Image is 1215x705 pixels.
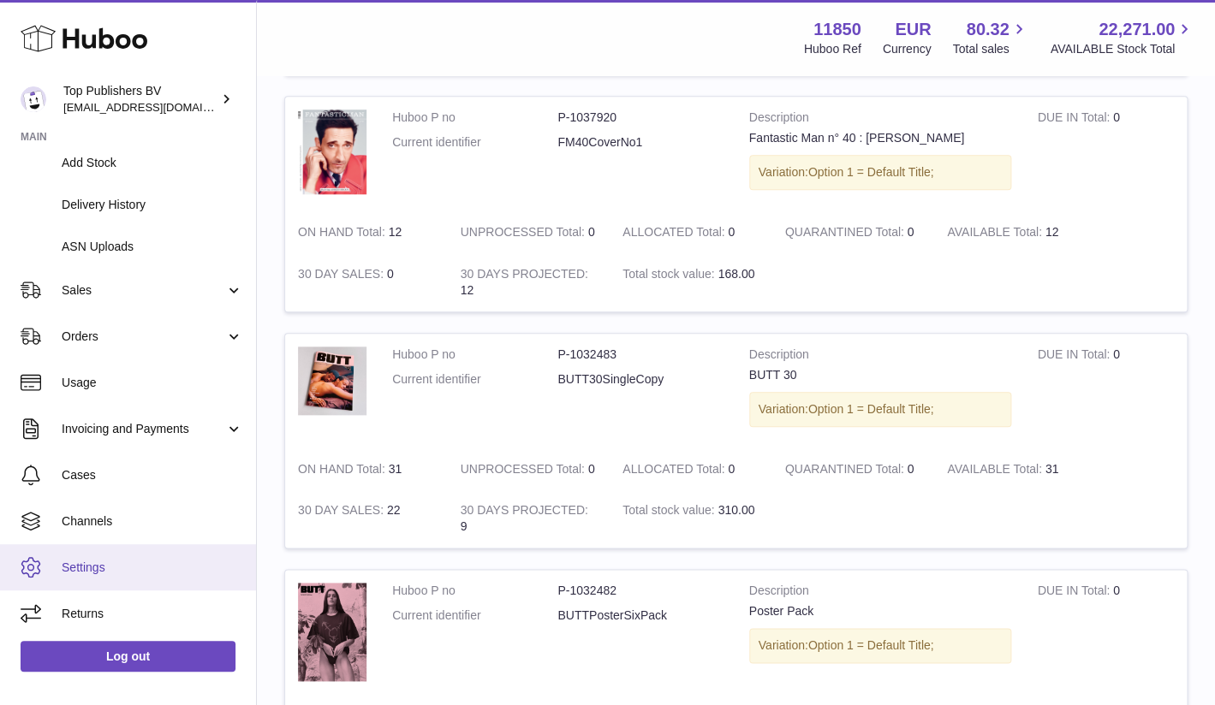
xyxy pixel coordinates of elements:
strong: QUARANTINED Total [785,462,908,480]
strong: DUE IN Total [1037,347,1112,365]
strong: DUE IN Total [1037,110,1112,128]
td: 31 [934,448,1097,490]
div: Fantastic Man n° 40 : [PERSON_NAME] [749,130,1012,146]
div: Variation: [749,155,1012,190]
span: 22,271.00 [1099,18,1175,41]
div: BUTT 30 [749,367,1012,383]
strong: QUARANTINED Total [785,225,908,243]
span: Orders [62,329,225,345]
dt: Huboo P no [392,347,557,363]
span: Add Stock [62,155,243,171]
strong: DUE IN Total [1037,584,1112,601]
a: 80.32 Total sales [952,18,1028,57]
span: 0 [907,462,914,476]
span: Option 1 = Default Title; [808,402,934,416]
td: 12 [285,211,448,253]
td: 0 [285,253,448,311]
div: Poster Pack [749,603,1012,619]
a: Log out [21,641,235,672]
span: 0 [907,225,914,239]
div: Variation: [749,392,1012,427]
span: ASN Uploads [62,239,243,255]
td: 0 [1024,97,1187,211]
strong: Description [749,347,1012,367]
strong: Total stock value [622,503,718,521]
strong: EUR [895,18,931,41]
div: Top Publishers BV [63,83,217,116]
strong: UNPROCESSED Total [461,462,588,480]
td: 9 [448,489,610,548]
strong: ALLOCATED Total [622,462,728,480]
dt: Huboo P no [392,583,557,599]
dt: Current identifier [392,371,557,388]
span: Channels [62,513,243,530]
span: Settings [62,560,243,576]
span: AVAILABLE Stock Total [1050,41,1194,57]
strong: ALLOCATED Total [622,225,728,243]
div: Huboo Ref [804,41,861,57]
span: Option 1 = Default Title; [808,165,934,179]
strong: 30 DAYS PROJECTED [461,503,588,521]
td: 0 [448,448,610,490]
div: Variation: [749,628,1012,663]
img: product image [298,347,366,415]
span: Cases [62,467,243,483]
span: Delivery History [62,197,243,213]
strong: AVAILABLE Total [947,225,1045,243]
span: [EMAIL_ADDRESS][DOMAIN_NAME] [63,100,252,114]
strong: Total stock value [622,267,718,285]
span: Invoicing and Payments [62,421,225,437]
strong: ON HAND Total [298,225,389,243]
span: Sales [62,282,225,299]
dt: Current identifier [392,134,557,151]
td: 0 [1024,334,1187,448]
td: 0 [448,211,610,253]
dt: Current identifier [392,607,557,624]
img: product image [298,583,366,681]
span: Returns [62,606,243,622]
dt: Huboo P no [392,110,557,126]
dd: P-1037920 [557,110,723,126]
td: 22 [285,489,448,548]
img: product image [298,110,366,194]
span: Usage [62,375,243,391]
span: Option 1 = Default Title; [808,638,934,652]
div: Currency [883,41,932,57]
dd: P-1032483 [557,347,723,363]
a: 22,271.00 AVAILABLE Stock Total [1050,18,1194,57]
dd: BUTT30SingleCopy [557,371,723,388]
dd: BUTTPosterSixPack [557,607,723,624]
td: 31 [285,448,448,490]
td: 12 [448,253,610,311]
dd: FM40CoverNo1 [557,134,723,151]
span: 168.00 [718,267,754,281]
strong: Description [749,583,1012,603]
strong: 30 DAY SALES [298,267,387,285]
strong: ON HAND Total [298,462,389,480]
span: 310.00 [718,503,754,517]
td: 0 [610,211,772,253]
strong: UNPROCESSED Total [461,225,588,243]
span: Total sales [952,41,1028,57]
img: accounts@fantasticman.com [21,86,46,112]
strong: 30 DAYS PROJECTED [461,267,588,285]
td: 12 [934,211,1097,253]
dd: P-1032482 [557,583,723,599]
strong: AVAILABLE Total [947,462,1045,480]
td: 0 [1024,570,1187,698]
td: 0 [610,448,772,490]
strong: Description [749,110,1012,130]
span: 80.32 [966,18,1009,41]
strong: 11850 [813,18,861,41]
strong: 30 DAY SALES [298,503,387,521]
